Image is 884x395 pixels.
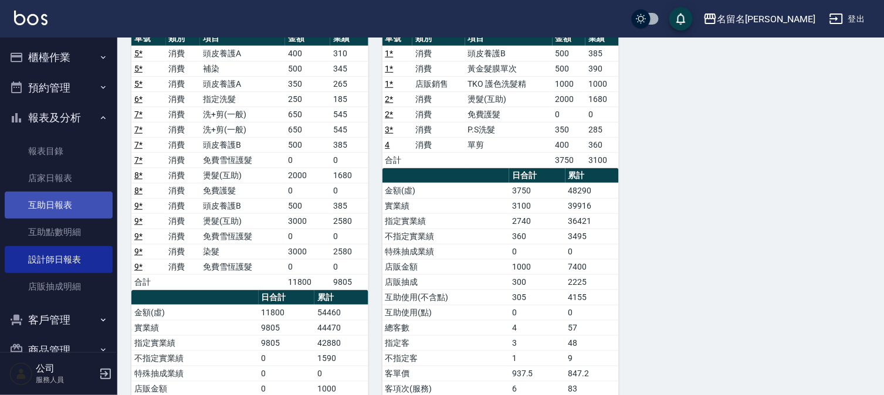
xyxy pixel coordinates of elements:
[717,12,815,26] div: 名留名[PERSON_NAME]
[509,290,565,305] td: 305
[412,122,465,137] td: 消費
[553,107,586,122] td: 0
[131,366,259,381] td: 特殊抽成業績
[5,73,113,103] button: 預約管理
[285,229,330,244] td: 0
[382,183,510,198] td: 金額(虛)
[509,244,565,259] td: 0
[259,290,315,305] th: 日合計
[330,229,368,244] td: 0
[166,122,201,137] td: 消費
[553,137,586,152] td: 400
[166,31,201,46] th: 類別
[131,31,368,290] table: a dense table
[166,244,201,259] td: 消費
[585,107,619,122] td: 0
[5,138,113,165] a: 報表目錄
[330,107,368,122] td: 545
[314,290,368,305] th: 累計
[382,320,510,335] td: 總客數
[585,46,619,61] td: 385
[553,76,586,91] td: 1000
[509,168,565,183] th: 日合計
[509,350,565,366] td: 1
[412,61,465,76] td: 消費
[585,31,619,46] th: 業績
[14,11,48,25] img: Logo
[166,61,201,76] td: 消費
[382,290,510,305] td: 互助使用(不含點)
[553,61,586,76] td: 500
[285,198,330,213] td: 500
[509,259,565,274] td: 1000
[412,31,465,46] th: 類別
[565,320,619,335] td: 57
[669,7,693,30] button: save
[131,274,166,290] td: 合計
[131,335,259,350] td: 指定實業績
[509,229,565,244] td: 360
[259,366,315,381] td: 0
[382,31,619,168] table: a dense table
[166,198,201,213] td: 消費
[565,168,619,183] th: 累計
[285,122,330,137] td: 650
[412,76,465,91] td: 店販銷售
[259,305,315,320] td: 11800
[585,152,619,168] td: 3100
[285,31,330,46] th: 金額
[330,31,368,46] th: 業績
[509,198,565,213] td: 3100
[565,183,619,198] td: 48290
[412,91,465,107] td: 消費
[5,219,113,246] a: 互助點數明細
[5,165,113,192] a: 店家日報表
[465,31,553,46] th: 項目
[5,103,113,133] button: 報表及分析
[285,244,330,259] td: 3000
[699,7,820,31] button: 名留名[PERSON_NAME]
[200,229,285,244] td: 免費雪恆護髮
[200,61,285,76] td: 補染
[565,305,619,320] td: 0
[5,42,113,73] button: 櫃檯作業
[565,335,619,350] td: 48
[200,76,285,91] td: 頭皮養護A
[285,183,330,198] td: 0
[259,335,315,350] td: 9805
[285,46,330,61] td: 400
[565,274,619,290] td: 2225
[509,366,565,381] td: 937.5
[385,140,390,149] a: 4
[285,76,330,91] td: 350
[330,259,368,274] td: 0
[382,274,510,290] td: 店販抽成
[509,320,565,335] td: 4
[465,107,553,122] td: 免費護髮
[330,274,368,290] td: 9805
[285,274,330,290] td: 11800
[330,152,368,168] td: 0
[166,168,201,183] td: 消費
[131,350,259,366] td: 不指定實業績
[330,213,368,229] td: 2580
[200,244,285,259] td: 染髮
[5,273,113,300] a: 店販抽成明細
[166,76,201,91] td: 消費
[565,290,619,305] td: 4155
[166,229,201,244] td: 消費
[285,213,330,229] td: 3000
[585,91,619,107] td: 1680
[330,137,368,152] td: 385
[131,320,259,335] td: 實業績
[382,31,413,46] th: 單號
[585,61,619,76] td: 390
[465,122,553,137] td: P.S洗髮
[382,335,510,350] td: 指定客
[553,31,586,46] th: 金額
[200,137,285,152] td: 頭皮養護B
[200,259,285,274] td: 免費雪恆護髮
[565,366,619,381] td: 847.2
[553,91,586,107] td: 2000
[200,31,285,46] th: 項目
